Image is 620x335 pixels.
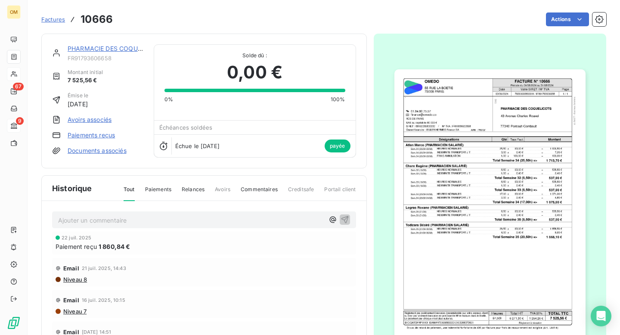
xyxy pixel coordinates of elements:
[13,83,24,90] span: 67
[288,186,314,200] span: Creditsafe
[241,186,278,200] span: Commentaires
[82,329,112,335] span: [DATE] 14:51
[62,308,87,315] span: Niveau 7
[591,306,611,326] div: Open Intercom Messenger
[68,45,164,52] a: PHARMACIE DES COQUELICOTS
[62,235,91,240] span: 22 juil. 2025
[68,115,112,124] a: Avoirs associés
[56,242,97,251] span: Paiement reçu
[68,92,88,99] span: Émise le
[546,12,589,26] button: Actions
[82,298,125,303] span: 16 juil. 2025, 10:15
[182,186,205,200] span: Relances
[52,183,92,194] span: Historique
[68,68,103,76] span: Montant initial
[331,96,345,103] span: 100%
[99,242,130,251] span: 1 860,84 €
[63,297,79,304] span: Email
[68,76,103,85] span: 7 525,56 €
[175,143,220,149] span: Échue le [DATE]
[41,15,65,24] a: Factures
[68,131,115,140] a: Paiements reçus
[16,117,24,125] span: 9
[227,59,282,85] span: 0,00 €
[7,316,21,330] img: Logo LeanPay
[68,146,127,155] a: Documents associés
[325,140,350,152] span: payée
[68,55,143,62] span: FR91793606658
[145,186,171,200] span: Paiements
[164,96,173,103] span: 0%
[215,186,230,200] span: Avoirs
[159,124,213,131] span: Échéances soldées
[62,276,87,283] span: Niveau 8
[82,266,126,271] span: 21 juil. 2025, 14:43
[124,186,135,201] span: Tout
[68,99,88,109] span: [DATE]
[41,16,65,23] span: Factures
[63,265,79,272] span: Email
[81,12,113,27] h3: 10666
[164,52,345,59] span: Solde dû :
[7,5,21,19] div: OM
[324,186,356,200] span: Portail client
